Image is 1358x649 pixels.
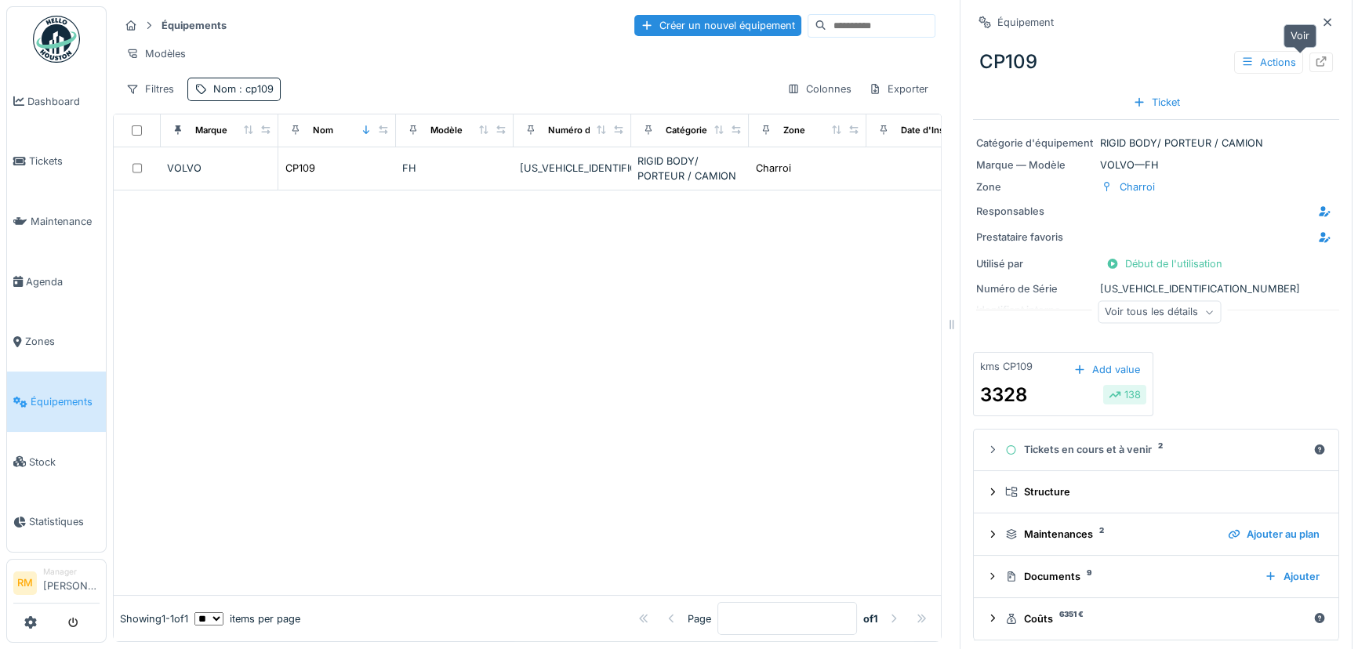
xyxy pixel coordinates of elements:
[236,83,274,95] span: : cp109
[980,520,1332,549] summary: Maintenances2Ajouter au plan
[7,252,106,312] a: Agenda
[980,477,1332,506] summary: Structure
[31,214,100,229] span: Maintenance
[976,281,1094,296] div: Numéro de Série
[7,432,106,492] a: Stock
[980,436,1332,465] summary: Tickets en cours et à venir2
[120,611,188,626] div: Showing 1 - 1 of 1
[1109,387,1141,402] div: 138
[976,230,1094,245] div: Prestataire favoris
[1005,569,1252,584] div: Documents
[119,42,193,65] div: Modèles
[783,124,805,137] div: Zone
[976,136,1336,150] div: RIGID BODY/ PORTEUR / CAMION
[1005,442,1307,457] div: Tickets en cours et à venir
[980,359,1033,374] div: kms CP109
[1098,301,1221,324] div: Voir tous les détails
[976,158,1336,172] div: VOLVO — FH
[430,124,463,137] div: Modèle
[980,381,1027,409] div: 3328
[195,124,227,137] div: Marque
[863,611,878,626] strong: of 1
[29,514,100,529] span: Statistiques
[1005,484,1320,499] div: Structure
[119,78,181,100] div: Filtres
[666,124,775,137] div: Catégories d'équipement
[1120,179,1155,194] div: Charroi
[7,312,106,372] a: Zones
[31,394,100,409] span: Équipements
[980,562,1332,591] summary: Documents9Ajouter
[285,161,315,176] div: CP109
[7,132,106,192] a: Tickets
[194,611,300,626] div: items per page
[43,566,100,600] li: [PERSON_NAME]
[313,124,333,137] div: Nom
[1222,524,1326,545] div: Ajouter au plan
[167,161,271,176] div: VOLVO
[976,179,1094,194] div: Zone
[862,78,935,100] div: Exporter
[1234,51,1303,74] div: Actions
[976,158,1094,172] div: Marque — Modèle
[13,566,100,604] a: RM Manager[PERSON_NAME]
[25,334,100,349] span: Zones
[756,161,791,176] div: Charroi
[155,18,233,33] strong: Équipements
[13,571,37,595] li: RM
[637,154,743,183] div: RIGID BODY/ PORTEUR / CAMION
[7,372,106,432] a: Équipements
[973,42,1339,82] div: CP109
[634,15,801,36] div: Créer un nouvel équipement
[43,566,100,578] div: Manager
[1100,253,1229,274] div: Début de l'utilisation
[976,204,1094,219] div: Responsables
[1127,92,1186,113] div: Ticket
[33,16,80,63] img: Badge_color-CXgf-gQk.svg
[7,492,106,553] a: Statistiques
[27,94,100,109] span: Dashboard
[29,455,100,470] span: Stock
[402,161,507,176] div: FH
[1284,24,1316,47] div: Voir
[976,256,1094,271] div: Utilisé par
[26,274,100,289] span: Agenda
[548,124,620,137] div: Numéro de Série
[780,78,859,100] div: Colonnes
[997,15,1054,30] div: Équipement
[1005,611,1307,626] div: Coûts
[1258,566,1326,587] div: Ajouter
[980,604,1332,633] summary: Coûts6351 €
[688,611,711,626] div: Page
[901,124,978,137] div: Date d'Installation
[976,136,1094,150] div: Catégorie d'équipement
[1067,359,1146,380] div: Add value
[7,71,106,132] a: Dashboard
[1005,527,1215,542] div: Maintenances
[976,281,1336,296] div: [US_VEHICLE_IDENTIFICATION_NUMBER]
[520,161,625,176] div: [US_VEHICLE_IDENTIFICATION_NUMBER]
[7,191,106,252] a: Maintenance
[29,154,100,169] span: Tickets
[213,82,274,96] div: Nom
